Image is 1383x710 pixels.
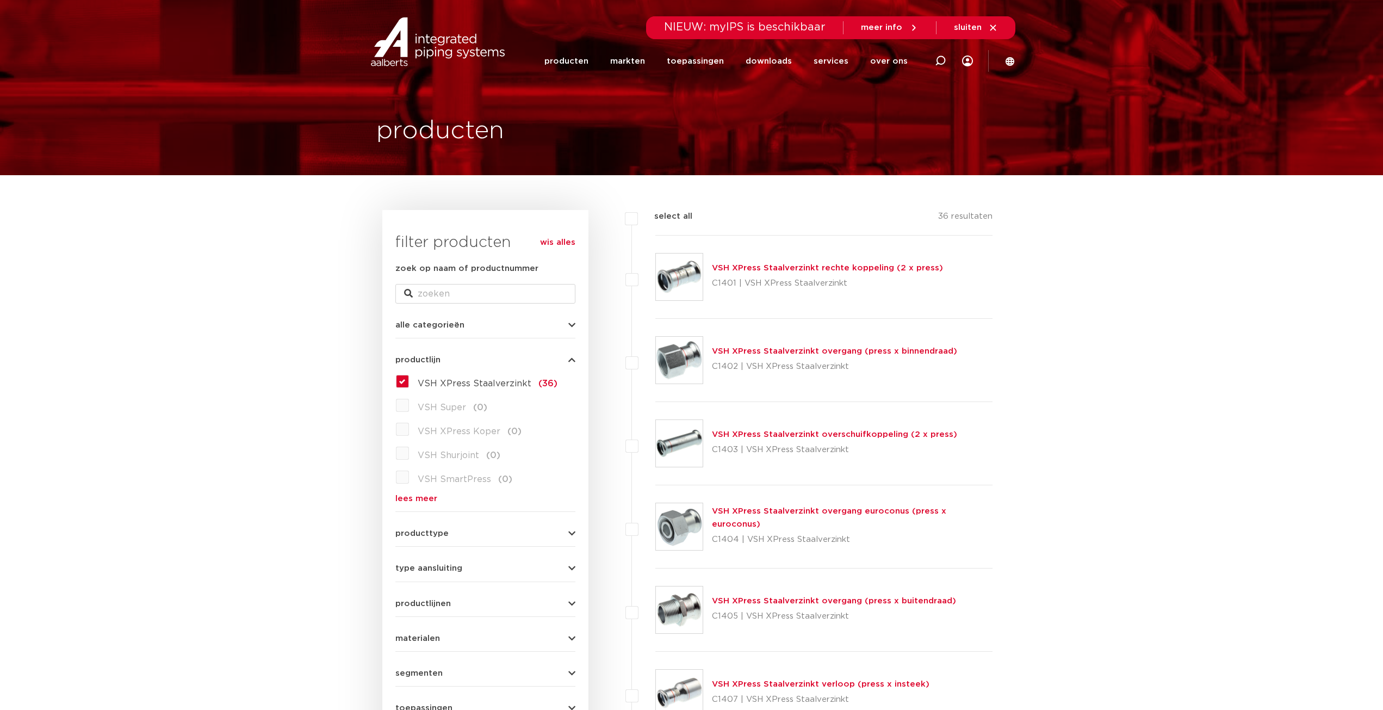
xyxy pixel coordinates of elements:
button: productlijnen [395,600,575,608]
img: Thumbnail for VSH XPress Staalverzinkt overgang (press x binnendraad) [656,337,703,384]
p: C1403 | VSH XPress Staalverzinkt [712,441,957,459]
button: materialen [395,634,575,643]
img: Thumbnail for VSH XPress Staalverzinkt overgang (press x buitendraad) [656,586,703,633]
a: VSH XPress Staalverzinkt rechte koppeling (2 x press) [712,264,943,272]
span: (0) [498,475,512,484]
span: (0) [507,427,522,436]
p: C1405 | VSH XPress Staalverzinkt [712,608,956,625]
p: 36 resultaten [938,210,993,227]
a: VSH XPress Staalverzinkt overgang (press x buitendraad) [712,597,956,605]
span: meer info [861,23,902,32]
span: sluiten [954,23,982,32]
span: alle categorieën [395,321,464,329]
img: Thumbnail for VSH XPress Staalverzinkt overgang euroconus (press x euroconus) [656,503,703,550]
span: segmenten [395,669,443,677]
span: VSH XPress Koper [418,427,500,436]
span: type aansluiting [395,564,462,572]
label: select all [638,210,692,223]
a: meer info [861,23,919,33]
a: markten [610,40,645,82]
a: producten [544,40,588,82]
input: zoeken [395,284,575,304]
nav: Menu [544,40,908,82]
h1: producten [376,114,504,149]
p: C1401 | VSH XPress Staalverzinkt [712,275,943,292]
a: over ons [870,40,908,82]
span: productlijn [395,356,441,364]
a: wis alles [540,236,575,249]
img: Thumbnail for VSH XPress Staalverzinkt rechte koppeling (2 x press) [656,254,703,300]
a: lees meer [395,495,575,503]
span: producttype [395,529,449,538]
span: VSH XPress Staalverzinkt [418,379,531,388]
span: (0) [486,451,500,460]
span: VSH SmartPress [418,475,491,484]
div: my IPS [962,49,973,73]
a: sluiten [954,23,998,33]
button: producttype [395,529,575,538]
span: materialen [395,634,440,643]
a: toepassingen [667,40,724,82]
a: VSH XPress Staalverzinkt overgang (press x binnendraad) [712,347,957,355]
img: Thumbnail for VSH XPress Staalverzinkt overschuifkoppeling (2 x press) [656,420,703,467]
span: VSH Shurjoint [418,451,479,460]
a: services [814,40,848,82]
label: zoek op naam of productnummer [395,262,538,275]
span: VSH Super [418,403,466,412]
span: productlijnen [395,600,451,608]
p: C1404 | VSH XPress Staalverzinkt [712,531,993,548]
span: NIEUW: myIPS is beschikbaar [664,22,826,33]
button: type aansluiting [395,564,575,572]
p: C1402 | VSH XPress Staalverzinkt [712,358,957,375]
h3: filter producten [395,232,575,254]
a: VSH XPress Staalverzinkt overgang euroconus (press x euroconus) [712,507,946,528]
button: segmenten [395,669,575,677]
span: (0) [473,403,487,412]
button: alle categorieën [395,321,575,329]
a: VSH XPress Staalverzinkt overschuifkoppeling (2 x press) [712,430,957,439]
button: productlijn [395,356,575,364]
a: downloads [746,40,792,82]
a: VSH XPress Staalverzinkt verloop (press x insteek) [712,680,929,688]
span: (36) [538,379,557,388]
p: C1407 | VSH XPress Staalverzinkt [712,691,929,708]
